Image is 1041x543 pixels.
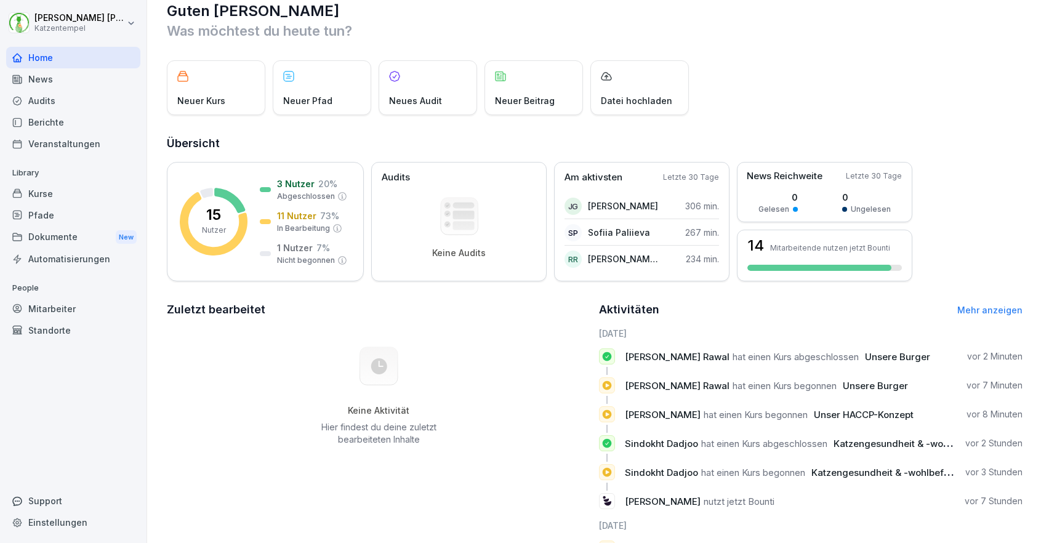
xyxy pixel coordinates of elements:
[625,380,730,392] span: [PERSON_NAME] Rawal
[202,225,226,236] p: Nutzer
[747,169,822,183] p: News Reichweite
[663,172,719,183] p: Letzte 30 Tage
[733,380,837,392] span: hat einen Kurs begonnen
[320,209,339,222] p: 73 %
[6,278,140,298] p: People
[834,438,991,449] span: Katzengesundheit & -wohlbefinden
[6,183,140,204] a: Kurse
[6,226,140,249] div: Dokumente
[116,230,137,244] div: New
[34,13,124,23] p: [PERSON_NAME] [PERSON_NAME]
[277,255,335,266] p: Nicht begonnen
[382,171,410,185] p: Audits
[588,252,659,265] p: [PERSON_NAME] Rawal
[601,94,672,107] p: Datei hochladen
[588,226,650,239] p: Sofiia Paliieva
[316,405,441,416] h5: Keine Aktivität
[588,199,658,212] p: [PERSON_NAME]
[967,408,1023,420] p: vor 8 Minuten
[704,409,808,420] span: hat einen Kurs begonnen
[704,496,774,507] span: nutzt jetzt Bounti
[34,24,124,33] p: Katzentempel
[685,199,719,212] p: 306 min.
[167,301,590,318] h2: Zuletzt bearbeitet
[6,226,140,249] a: DokumenteNew
[277,191,335,202] p: Abgeschlossen
[6,248,140,270] a: Automatisierungen
[277,241,313,254] p: 1 Nutzer
[843,380,908,392] span: Unsere Burger
[758,204,789,215] p: Gelesen
[770,243,890,252] p: Mitarbeitende nutzen jetzt Bounti
[177,94,225,107] p: Neuer Kurs
[599,327,1023,340] h6: [DATE]
[167,21,1023,41] p: Was möchtest du heute tun?
[965,437,1023,449] p: vor 2 Stunden
[565,224,582,241] div: SP
[495,94,555,107] p: Neuer Beitrag
[6,90,140,111] a: Audits
[316,421,441,446] p: Hier findest du deine zuletzt bearbeiteten Inhalte
[565,198,582,215] div: JG
[6,111,140,133] a: Berichte
[167,1,1023,21] h1: Guten [PERSON_NAME]
[6,490,140,512] div: Support
[625,496,701,507] span: [PERSON_NAME]
[318,177,337,190] p: 20 %
[6,204,140,226] a: Pfade
[758,191,798,204] p: 0
[965,495,1023,507] p: vor 7 Stunden
[277,177,315,190] p: 3 Nutzer
[965,466,1023,478] p: vor 3 Stunden
[701,438,827,449] span: hat einen Kurs abgeschlossen
[701,467,805,478] span: hat einen Kurs begonnen
[625,438,698,449] span: Sindokht Dadjoo
[733,351,859,363] span: hat einen Kurs abgeschlossen
[6,320,140,341] a: Standorte
[967,379,1023,392] p: vor 7 Minuten
[851,204,891,215] p: Ungelesen
[277,209,316,222] p: 11 Nutzer
[206,207,221,222] p: 15
[625,351,730,363] span: [PERSON_NAME] Rawal
[316,241,330,254] p: 7 %
[6,47,140,68] a: Home
[814,409,914,420] span: Unser HACCP-Konzept
[967,350,1023,363] p: vor 2 Minuten
[599,519,1023,532] h6: [DATE]
[846,171,902,182] p: Letzte 30 Tage
[277,223,330,234] p: In Bearbeitung
[957,305,1023,315] a: Mehr anzeigen
[685,226,719,239] p: 267 min.
[811,467,969,478] span: Katzengesundheit & -wohlbefinden
[625,467,698,478] span: Sindokht Dadjoo
[865,351,930,363] span: Unsere Burger
[167,135,1023,152] h2: Übersicht
[6,512,140,533] a: Einstellungen
[6,68,140,90] a: News
[625,409,701,420] span: [PERSON_NAME]
[432,247,486,259] p: Keine Audits
[283,94,332,107] p: Neuer Pfad
[6,163,140,183] p: Library
[599,301,659,318] h2: Aktivitäten
[842,191,891,204] p: 0
[6,133,140,155] a: Veranstaltungen
[686,252,719,265] p: 234 min.
[565,251,582,268] div: RR
[565,171,622,185] p: Am aktivsten
[747,238,764,253] h3: 14
[6,298,140,320] a: Mitarbeiter
[389,94,442,107] p: Neues Audit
